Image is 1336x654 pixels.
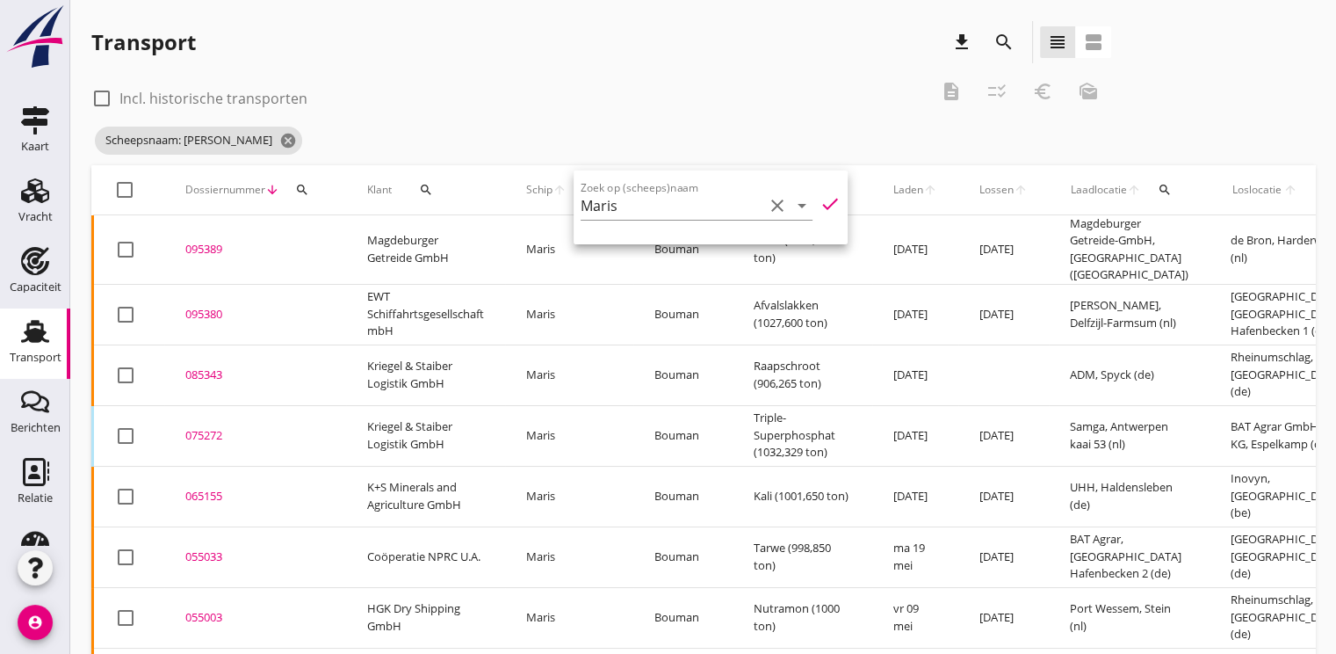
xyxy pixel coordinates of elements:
span: Schip [526,182,552,198]
td: Coöperatie NPRC U.A. [346,527,505,587]
div: Kaart [21,141,49,152]
td: Bouman [633,527,733,587]
td: Maris [505,527,633,587]
td: Bouman [633,345,733,405]
label: Incl. historische transporten [119,90,307,107]
td: vr 09 mei [872,587,958,648]
td: K+S Minerals and Agriculture GmbH [346,466,505,527]
td: Maris [505,284,633,345]
div: Capaciteit [10,281,61,293]
i: search [295,183,309,197]
i: arrow_upward [1014,183,1028,197]
td: Kali (1001,650 ton) [733,466,872,527]
i: download [951,32,972,53]
i: search [1158,183,1172,197]
i: check [820,193,841,214]
td: BAT Agrar, [GEOGRAPHIC_DATA] Hafenbecken 2 (de) [1049,527,1210,587]
td: Gerst (1000,660 ton) [733,215,872,285]
td: Samga, Antwerpen kaai 53 (nl) [1049,405,1210,466]
i: clear [767,195,788,216]
span: Lossen [979,182,1014,198]
td: Maris [505,405,633,466]
i: arrow_upward [1127,183,1142,197]
div: Vracht [18,211,53,222]
i: search [419,183,433,197]
div: Transport [91,28,196,56]
td: Bouman [633,466,733,527]
img: logo-small.a267ee39.svg [4,4,67,69]
div: Relatie [18,492,53,504]
div: 055003 [185,609,325,627]
i: arrow_upward [923,183,937,197]
span: Dossiernummer [185,182,265,198]
i: cancel [279,132,297,149]
i: search [993,32,1015,53]
td: Magdeburger Getreide-GmbH, [GEOGRAPHIC_DATA] ([GEOGRAPHIC_DATA]) [1049,215,1210,285]
span: Laadlocatie [1070,182,1127,198]
td: Bouman [633,284,733,345]
div: 085343 [185,367,325,384]
td: Afvalslakken (1027,600 ton) [733,284,872,345]
td: [DATE] [872,345,958,405]
td: EWT Schiffahrtsgesellschaft mbH [346,284,505,345]
td: Kriegel & Staiber Logistik GmbH [346,405,505,466]
i: arrow_upward [552,183,567,197]
i: view_headline [1047,32,1068,53]
td: [DATE] [958,215,1049,285]
td: [DATE] [872,466,958,527]
i: arrow_drop_down [791,195,812,216]
td: [DATE] [958,466,1049,527]
td: Bouman [633,215,733,285]
td: [DATE] [958,587,1049,648]
td: [DATE] [872,215,958,285]
div: Berichten [11,422,61,433]
span: Loslocatie [1231,182,1282,198]
i: arrow_upward [1282,183,1299,197]
i: account_circle [18,605,53,640]
td: Maris [505,215,633,285]
td: Bouman [633,405,733,466]
td: Kriegel & Staiber Logistik GmbH [346,345,505,405]
input: Zoek op (scheeps)naam [581,192,763,220]
td: [DATE] [872,284,958,345]
div: Klant [367,169,484,211]
td: Port Wessem, Stein (nl) [1049,587,1210,648]
td: ma 19 mei [872,527,958,587]
td: ADM, Spyck (de) [1049,345,1210,405]
span: Laden [893,182,923,198]
td: UHH, Haldensleben (de) [1049,466,1210,527]
td: [PERSON_NAME], Delfzijl-Farmsum (nl) [1049,284,1210,345]
td: Tarwe (998,850 ton) [733,527,872,587]
div: 055033 [185,549,325,566]
td: Magdeburger Getreide GmbH [346,215,505,285]
div: 075272 [185,427,325,445]
td: Maris [505,587,633,648]
td: HGK Dry Shipping GmbH [346,587,505,648]
td: Maris [505,345,633,405]
div: 065155 [185,488,325,505]
td: [DATE] [958,527,1049,587]
td: [DATE] [958,284,1049,345]
div: 095389 [185,241,325,258]
span: Scheepsnaam: [PERSON_NAME] [95,127,302,155]
i: view_agenda [1083,32,1104,53]
td: [DATE] [872,405,958,466]
td: [DATE] [958,405,1049,466]
div: Transport [10,352,61,363]
td: Raapschroot (906,265 ton) [733,345,872,405]
td: Triple-Superphosphat (1032,329 ton) [733,405,872,466]
td: Nutramon (1000 ton) [733,587,872,648]
i: arrow_downward [265,183,279,197]
div: 095380 [185,306,325,323]
td: Maris [505,466,633,527]
td: Bouman [633,587,733,648]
